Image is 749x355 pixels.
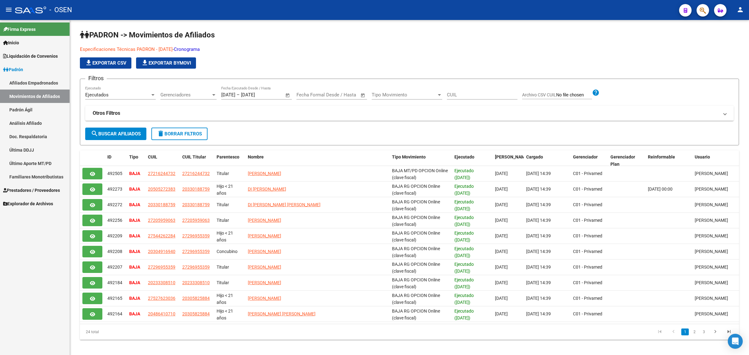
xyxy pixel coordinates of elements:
[85,128,146,140] button: Buscar Afiliados
[151,128,208,140] button: Borrar Filtros
[392,154,426,159] span: Tipo Movimiento
[392,184,440,196] span: BAJA RG OPCION Online (clave fiscal)
[709,328,721,335] a: go to next page
[526,202,551,207] span: [DATE] 14:39
[85,59,92,66] mat-icon: file_download
[80,324,211,340] div: 24 total
[182,171,210,176] span: 27216244732
[495,187,508,192] span: [DATE]
[526,171,551,176] span: [DATE] 14:39
[454,184,474,196] span: Ejecutado ([DATE])
[85,106,734,121] mat-expansion-panel-header: Otros Filtros
[129,265,140,270] strong: BAJA
[691,328,698,335] a: 2
[85,74,107,83] h3: Filtros
[148,311,175,316] span: 20486410710
[174,46,200,52] a: Cronograma
[392,215,440,227] span: BAJA RG OPCION Online (clave fiscal)
[699,327,708,337] li: page 3
[148,233,175,238] span: 27544262284
[148,265,175,270] span: 27296955359
[495,280,508,285] span: [DATE]
[129,233,140,238] strong: BAJA
[392,309,440,321] span: BAJA RG OPCION Online (clave fiscal)
[3,53,58,60] span: Liquidación de Convenios
[136,57,196,69] button: Exportar Bymovi
[182,265,210,270] span: 27296955359
[573,311,602,316] span: C01 - Privamed
[360,92,367,99] button: Open calendar
[180,150,214,171] datatable-header-cell: CUIL Titular
[182,233,210,238] span: 27296955359
[454,199,474,212] span: Ejecutado ([DATE])
[107,218,122,223] span: 492256
[237,92,240,98] span: –
[217,171,229,176] span: Titular
[129,280,140,285] strong: BAJA
[695,187,728,192] span: [PERSON_NAME]
[182,296,210,301] span: 20305825884
[248,296,281,301] span: [PERSON_NAME]
[141,59,149,66] mat-icon: file_download
[217,249,237,254] span: Concubino
[160,92,211,98] span: Gerenciadores
[573,296,602,301] span: C01 - Privamed
[392,168,448,180] span: BAJA MT/PD OPCION Online (clave fiscal)
[91,130,98,137] mat-icon: search
[80,57,131,69] button: Exportar CSV
[524,150,570,171] datatable-header-cell: Cargado
[148,202,175,207] span: 20330188759
[573,218,602,223] span: C01 - Privamed
[296,92,322,98] input: Fecha inicio
[3,66,23,73] span: Padrón
[217,202,229,207] span: Titular
[248,218,281,223] span: [PERSON_NAME]
[157,131,202,137] span: Borrar Filtros
[573,171,602,176] span: C01 - Privamed
[556,92,592,98] input: Archivo CSV CUIL
[129,218,140,223] strong: BAJA
[3,39,19,46] span: Inicio
[182,218,210,223] span: 27205959063
[573,265,602,270] span: C01 - Privamed
[248,249,281,254] span: [PERSON_NAME]
[526,296,551,301] span: [DATE] 14:39
[129,171,140,176] strong: BAJA
[217,293,233,305] span: Hijo < 21 años
[654,328,666,335] a: go to first page
[392,231,440,243] span: BAJA RG OPCION Online (clave fiscal)
[454,154,474,159] span: Ejecutado
[570,150,608,171] datatable-header-cell: Gerenciador
[454,246,474,258] span: Ejecutado ([DATE])
[522,92,556,97] span: Archivo CSV CUIL
[454,277,474,289] span: Ejecutado ([DATE])
[495,233,508,238] span: [DATE]
[495,218,508,223] span: [DATE]
[495,311,508,316] span: [DATE]
[573,202,602,207] span: C01 - Privamed
[645,150,692,171] datatable-header-cell: Reinformable
[695,249,728,254] span: [PERSON_NAME]
[129,187,140,192] strong: BAJA
[648,154,675,159] span: Reinformable
[695,154,710,159] span: Usuario
[248,171,281,176] span: [PERSON_NAME]
[182,280,210,285] span: 20233308510
[573,233,602,238] span: C01 - Privamed
[107,265,122,270] span: 492207
[217,154,239,159] span: Parentesco
[454,262,474,274] span: Ejecutado ([DATE])
[452,150,492,171] datatable-header-cell: Ejecutado
[392,246,440,258] span: BAJA RG OPCION Online (clave fiscal)
[248,280,281,285] span: [PERSON_NAME]
[182,249,210,254] span: 27296955359
[608,150,645,171] datatable-header-cell: Gerenciador Plan
[107,311,122,316] span: 492164
[695,280,728,285] span: [PERSON_NAME]
[681,328,689,335] a: 1
[248,311,316,316] span: [PERSON_NAME] [PERSON_NAME]
[182,154,206,159] span: CUIL Titular
[3,187,60,194] span: Prestadores / Proveedores
[728,334,743,349] div: Open Intercom Messenger
[389,150,452,171] datatable-header-cell: Tipo Movimiento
